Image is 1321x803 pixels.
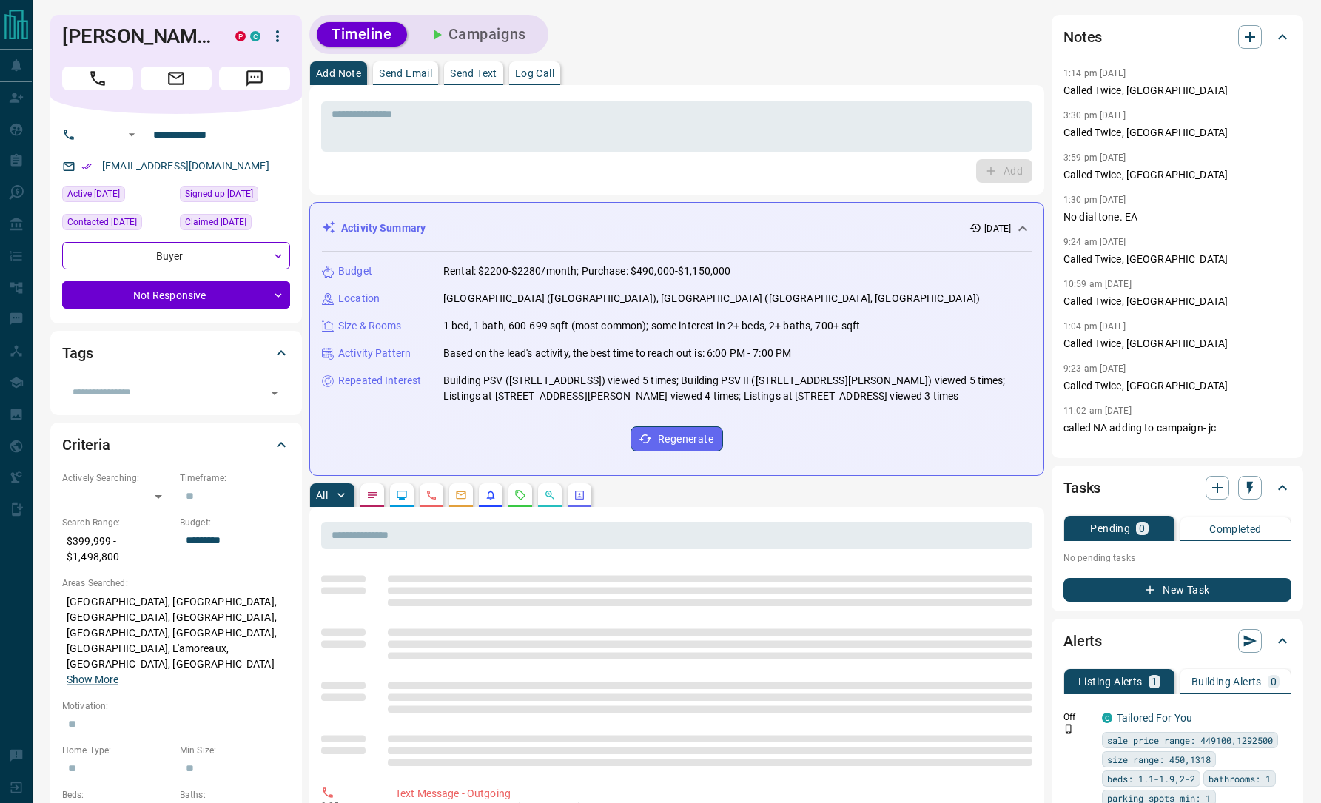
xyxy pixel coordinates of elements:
h2: Tasks [1063,476,1100,500]
span: sale price range: 449100,1292500 [1107,733,1273,747]
p: Pending [1090,523,1130,534]
p: $399,999 - $1,498,800 [62,529,172,569]
p: Called Twice, [GEOGRAPHIC_DATA] [1063,378,1291,394]
p: 11:02 am [DATE] [1063,448,1132,458]
p: Building PSV ([STREET_ADDRESS]) viewed 5 times; Building PSV II ([STREET_ADDRESS][PERSON_NAME]) v... [443,373,1032,404]
p: Motivation: [62,699,290,713]
p: Activity Pattern [338,346,411,361]
p: Timeframe: [180,471,290,485]
button: Timeline [317,22,407,47]
p: Location [338,291,380,306]
p: Called Twice, [GEOGRAPHIC_DATA] [1063,252,1291,267]
span: Message [219,67,290,90]
svg: Notes [366,489,378,501]
p: 10:59 am [DATE] [1063,279,1132,289]
div: Sun Mar 10 2019 [180,186,290,206]
p: Budget: [180,516,290,529]
p: Called Twice, [GEOGRAPHIC_DATA] [1063,336,1291,352]
h2: Notes [1063,25,1102,49]
svg: Agent Actions [574,489,585,501]
a: Tailored For You [1117,712,1192,724]
svg: Calls [426,489,437,501]
p: Send Text [450,68,497,78]
div: condos.ca [1102,713,1112,723]
p: 9:23 am [DATE] [1063,363,1126,374]
button: Show More [67,672,118,688]
p: Budget [338,263,372,279]
div: Wed Oct 08 2025 [62,186,172,206]
div: Notes [1063,19,1291,55]
p: 1:04 pm [DATE] [1063,321,1126,332]
div: Mon May 19 2025 [180,214,290,235]
p: Called Twice, [GEOGRAPHIC_DATA] [1063,83,1291,98]
button: Campaigns [413,22,541,47]
div: Buyer [62,242,290,269]
svg: Listing Alerts [485,489,497,501]
p: 1 [1152,676,1157,687]
p: Min Size: [180,744,290,757]
div: Activity Summary[DATE] [322,215,1032,242]
a: [EMAIL_ADDRESS][DOMAIN_NAME] [102,160,269,172]
p: Home Type: [62,744,172,757]
span: Claimed [DATE] [185,215,246,229]
svg: Push Notification Only [1063,724,1074,734]
p: Baths: [180,788,290,802]
p: Log Call [515,68,554,78]
svg: Lead Browsing Activity [396,489,408,501]
p: Building Alerts [1191,676,1262,687]
p: Beds: [62,788,172,802]
p: Size & Rooms [338,318,402,334]
div: Alerts [1063,623,1291,659]
div: Not Responsive [62,281,290,309]
span: Contacted [DATE] [67,215,137,229]
p: Called Twice, [GEOGRAPHIC_DATA] [1063,167,1291,183]
p: 1:30 pm [DATE] [1063,195,1126,205]
h2: Criteria [62,433,110,457]
button: New Task [1063,578,1291,602]
h2: Tags [62,341,93,365]
p: called NA adding to campaign- jc [1063,420,1291,436]
p: 1 bed, 1 bath, 600-699 sqft (most common); some interest in 2+ beds, 2+ baths, 700+ sqft [443,318,861,334]
div: property.ca [235,31,246,41]
span: Signed up [DATE] [185,187,253,201]
span: Active [DATE] [67,187,120,201]
p: 0 [1271,676,1277,687]
div: Mon May 19 2025 [62,214,172,235]
button: Open [264,383,285,403]
p: Completed [1209,524,1262,534]
div: Tasks [1063,470,1291,505]
p: Listing Alerts [1078,676,1143,687]
p: Add Note [316,68,361,78]
svg: Email Verified [81,161,92,172]
p: Rental: $2200-$2280/month; Purchase: $490,000-$1,150,000 [443,263,730,279]
p: Text Message - Outgoing [395,786,1026,802]
p: 11:02 am [DATE] [1063,406,1132,416]
div: condos.ca [250,31,260,41]
button: Open [123,126,141,144]
p: [DATE] [984,222,1011,235]
p: Actively Searching: [62,471,172,485]
svg: Opportunities [544,489,556,501]
p: 1:14 pm [DATE] [1063,68,1126,78]
span: bathrooms: 1 [1209,771,1271,786]
p: 3:30 pm [DATE] [1063,110,1126,121]
svg: Emails [455,489,467,501]
div: Tags [62,335,290,371]
h2: Alerts [1063,629,1102,653]
p: All [316,490,328,500]
p: Repeated Interest [338,373,421,389]
p: Send Email [379,68,432,78]
h1: [PERSON_NAME] [62,24,213,48]
p: Areas Searched: [62,577,290,590]
p: 9:24 am [DATE] [1063,237,1126,247]
p: No dial tone. EA [1063,209,1291,225]
button: Regenerate [631,426,723,451]
p: Called Twice, [GEOGRAPHIC_DATA] [1063,294,1291,309]
span: Email [141,67,212,90]
p: 3:59 pm [DATE] [1063,152,1126,163]
p: Search Range: [62,516,172,529]
span: size range: 450,1318 [1107,752,1211,767]
p: 0 [1139,523,1145,534]
p: No pending tasks [1063,547,1291,569]
svg: Requests [514,489,526,501]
